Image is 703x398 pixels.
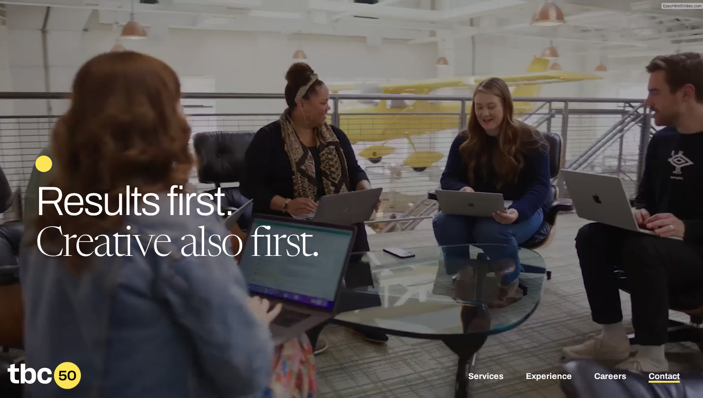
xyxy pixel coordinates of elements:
a: Experience [526,372,572,383]
a: Services [468,372,504,383]
span: Creative also first. [35,226,318,267]
a: Contact [649,372,680,383]
span: Results first. [35,179,233,223]
a: Home [7,383,81,392]
a: Careers [594,372,626,383]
